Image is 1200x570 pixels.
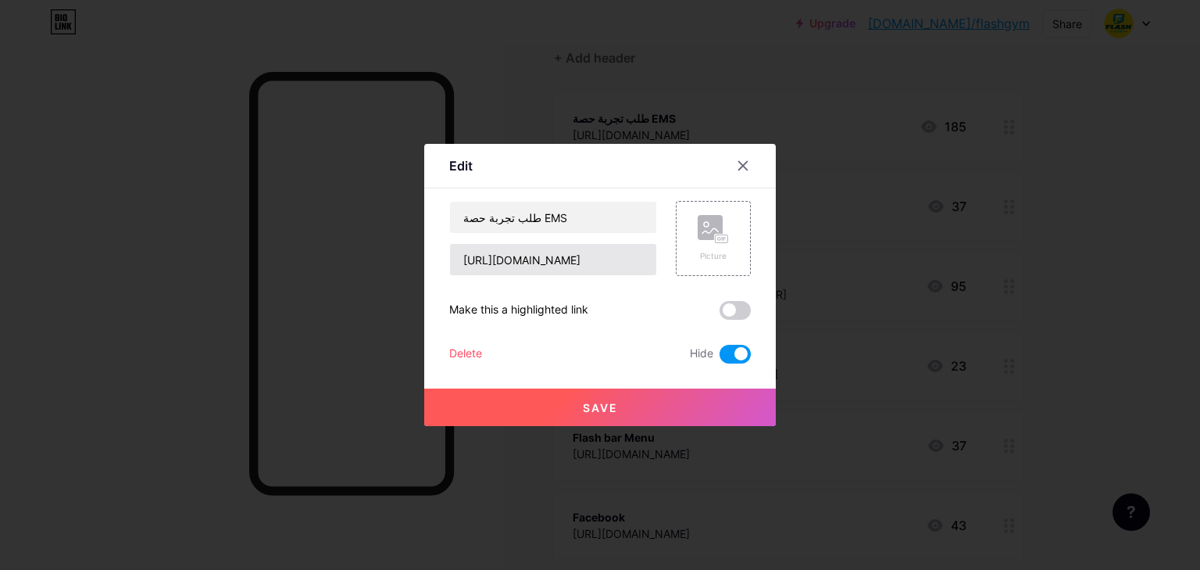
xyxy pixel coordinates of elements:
div: Edit [449,156,473,175]
button: Save [424,389,776,426]
input: URL [450,244,656,275]
input: Title [450,202,656,233]
div: Delete [449,345,482,364]
span: Hide [690,345,713,364]
span: Save [583,401,618,414]
div: Make this a highlighted link [449,301,588,320]
div: Picture [698,250,729,262]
